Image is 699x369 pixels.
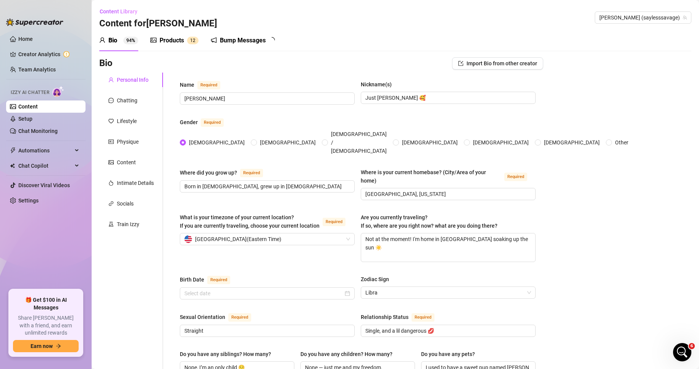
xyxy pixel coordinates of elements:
img: AI Chatter [52,86,64,97]
sup: 12 [187,37,199,44]
label: Do you have any pets? [421,350,480,358]
label: Zodiac Sign [361,275,394,283]
div: Profile image for Ellaalright thanks![PERSON_NAME]•5h ago [8,101,145,129]
span: 2 [193,38,195,43]
span: Import Bio from other creator [467,60,537,66]
input: Birth Date [184,289,343,298]
label: Do you have any children? How many? [300,350,398,358]
div: Gender [180,118,198,126]
h3: Content for [PERSON_NAME] [99,18,217,30]
h3: Bio [99,57,113,70]
div: Intimate Details [117,179,154,187]
div: Sexual Orientation [180,313,225,321]
img: Izzy just got smarter and safer ✨ [8,176,145,230]
div: Bump Messages [220,36,266,45]
span: Required [323,218,345,226]
div: Relationship Status [361,313,408,321]
div: Close [131,12,145,26]
div: Physique [117,138,139,146]
span: [DEMOGRAPHIC_DATA] [257,138,319,147]
span: What is your timezone of your current location? If you are currently traveling, choose your curre... [180,214,320,229]
span: idcard [108,139,114,144]
div: Recent message [16,96,137,104]
span: Required [240,169,263,177]
div: Name [180,81,194,89]
span: 6 [689,343,695,349]
span: Libra [365,287,531,298]
p: How can we help? [15,67,137,80]
span: arrow-right [56,343,61,349]
a: Team Analytics [18,66,56,73]
span: Home [10,257,27,263]
div: Update [16,236,40,244]
div: Do you have any children? How many? [300,350,392,358]
div: [PERSON_NAME] [34,115,78,123]
span: import [458,61,463,66]
div: Recent messageProfile image for Ellaalright thanks![PERSON_NAME]•5h ago [8,90,145,130]
input: Where is your current homebase? (City/Area of your home) [365,190,529,198]
div: Do you have any pets? [421,350,475,358]
span: [DEMOGRAPHIC_DATA] [399,138,461,147]
img: Profile image for Yoni [82,12,97,28]
span: heart [108,118,114,124]
div: Content [117,158,136,167]
span: Required [197,81,220,89]
span: Required [412,313,434,322]
img: Chat Copilot [10,163,15,168]
span: alright thanks! [34,108,73,114]
span: News [126,257,141,263]
span: Are you currently traveling? If so, where are you right now? what are you doing there? [361,214,497,229]
div: Schedule a FREE consulting call: [16,140,137,148]
div: Where is your current homebase? (City/Area of your home) [361,168,501,185]
p: Hi [PERSON_NAME] [15,54,137,67]
a: Content [18,104,38,110]
label: Birth Date [180,275,239,284]
div: Products [160,36,184,45]
div: Nickname(s) [361,80,392,89]
span: Automations [18,144,73,157]
span: message [108,98,114,103]
button: Help [76,238,115,269]
span: [GEOGRAPHIC_DATA] ( Eastern Time ) [195,233,281,245]
label: Gender [180,118,232,127]
a: Chat Monitoring [18,128,58,134]
input: Nickname(s) [365,94,529,102]
input: Where did you grow up? [184,182,349,191]
div: Zodiac Sign [361,275,389,283]
img: Profile image for Ella [96,12,111,28]
img: Profile image for Giselle [111,12,126,28]
div: Chatting [117,96,137,105]
span: Required [207,276,230,284]
sup: 94% [123,37,138,44]
span: Izzy AI Chatter [11,89,49,96]
div: Train Izzy [117,220,139,228]
span: Maggie (saylesssavage) [599,12,687,23]
img: logo [15,15,66,26]
div: Lifestyle [117,117,137,125]
div: • 5h ago [80,115,102,123]
span: notification [211,37,217,43]
span: [DEMOGRAPHIC_DATA] [541,138,603,147]
span: Share [PERSON_NAME] with a friend, and earn unlimited rewards [13,314,79,337]
span: Other [612,138,631,147]
label: Relationship Status [361,312,443,322]
span: loading [268,36,276,45]
span: fire [108,180,114,186]
span: user [99,37,105,43]
button: Import Bio from other creator [452,57,543,70]
button: Find a time [16,151,137,167]
button: Content Library [99,5,144,18]
div: Socials [117,199,134,208]
div: Improvement [43,236,83,244]
img: logo-BBDzfeDw.svg [6,18,63,26]
span: [DEMOGRAPHIC_DATA] / [DEMOGRAPHIC_DATA] [328,130,390,155]
div: Izzy just got smarter and safer ✨UpdateImprovement [8,176,145,273]
a: Home [18,36,33,42]
a: Setup [18,116,32,122]
span: team [683,15,687,20]
div: Do you have any siblings? How many? [180,350,271,358]
button: Earn nowarrow-right [13,340,79,352]
span: [DEMOGRAPHIC_DATA] [186,138,248,147]
label: Sexual Orientation [180,312,260,322]
span: Messages [44,257,71,263]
